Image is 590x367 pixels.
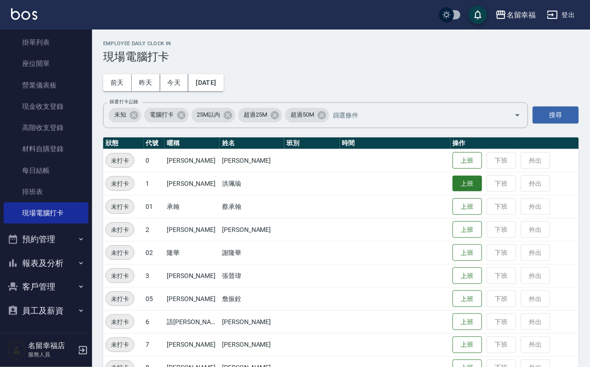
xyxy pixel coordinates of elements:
button: 上班 [453,152,482,169]
td: 0 [144,149,165,172]
h2: Employee Daily Clock In [103,41,579,47]
td: [PERSON_NAME] [164,287,220,310]
td: 隆華 [164,241,220,264]
h5: 名留幸福店 [28,342,75,351]
img: Person [7,341,26,360]
td: 3 [144,264,165,287]
th: 時間 [340,137,450,149]
td: 謝隆華 [220,241,284,264]
th: 操作 [450,137,579,149]
h3: 現場電腦打卡 [103,50,579,63]
a: 排班表 [4,181,88,202]
div: 超過25M [238,108,282,123]
button: 上班 [453,221,482,238]
td: [PERSON_NAME] [220,218,284,241]
div: 超過50M [285,108,329,123]
a: 現場電腦打卡 [4,202,88,224]
a: 高階收支登錄 [4,117,88,138]
span: 超過50M [285,110,320,119]
button: 上班 [453,176,482,192]
span: 未打卡 [106,317,134,327]
button: 名留幸福 [492,6,540,24]
button: Open [510,108,525,123]
td: [PERSON_NAME] [164,149,220,172]
td: [PERSON_NAME] [220,310,284,333]
label: 篩選打卡記錄 [110,98,139,105]
img: Logo [11,8,37,20]
td: [PERSON_NAME] [164,264,220,287]
span: 未打卡 [106,202,134,212]
span: 未打卡 [106,294,134,304]
th: 狀態 [103,137,144,149]
td: 01 [144,195,165,218]
td: 02 [144,241,165,264]
div: 電腦打卡 [144,108,189,123]
a: 營業儀表板 [4,75,88,96]
button: save [469,6,487,24]
a: 每日結帳 [4,160,88,181]
button: 上班 [453,314,482,331]
button: 上班 [453,290,482,308]
a: 座位開單 [4,53,88,74]
a: 材料自購登錄 [4,138,88,160]
span: 未打卡 [106,248,134,258]
td: 蔡承翰 [220,195,284,218]
td: 語[PERSON_NAME] [164,310,220,333]
span: 未打卡 [106,225,134,235]
span: 超過25M [238,110,273,119]
span: 電腦打卡 [144,110,179,119]
button: 搜尋 [533,107,579,124]
button: 上班 [453,198,482,215]
button: 上班 [453,244,482,261]
th: 姓名 [220,137,284,149]
td: [PERSON_NAME] [220,149,284,172]
th: 代號 [144,137,165,149]
button: 今天 [160,74,189,91]
td: 6 [144,310,165,333]
td: 1 [144,172,165,195]
td: 7 [144,333,165,356]
button: [DATE] [188,74,223,91]
button: 員工及薪資 [4,299,88,323]
td: [PERSON_NAME] [220,333,284,356]
button: 上班 [453,267,482,284]
button: 客戶管理 [4,275,88,299]
button: 登出 [543,6,579,24]
div: 名留幸福 [507,9,536,21]
input: 篩選條件 [331,107,498,123]
div: 未知 [109,108,141,123]
button: 上班 [453,337,482,354]
span: 未打卡 [106,179,134,189]
button: 報表及分析 [4,251,88,275]
span: 未打卡 [106,340,134,350]
td: 2 [144,218,165,241]
th: 班別 [284,137,339,149]
span: 未知 [109,110,132,119]
td: 張晉瑋 [220,264,284,287]
td: 承翰 [164,195,220,218]
span: 未打卡 [106,271,134,281]
a: 現金收支登錄 [4,96,88,117]
td: [PERSON_NAME] [164,333,220,356]
td: 05 [144,287,165,310]
button: 前天 [103,74,132,91]
p: 服務人員 [28,351,75,359]
span: 未打卡 [106,156,134,166]
th: 暱稱 [164,137,220,149]
div: 25M以內 [192,108,236,123]
button: 昨天 [132,74,160,91]
td: 洪珮瑜 [220,172,284,195]
td: 詹振銓 [220,287,284,310]
span: 25M以內 [192,110,226,119]
a: 掛單列表 [4,32,88,53]
td: [PERSON_NAME] [164,172,220,195]
button: 預約管理 [4,227,88,251]
td: [PERSON_NAME] [164,218,220,241]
